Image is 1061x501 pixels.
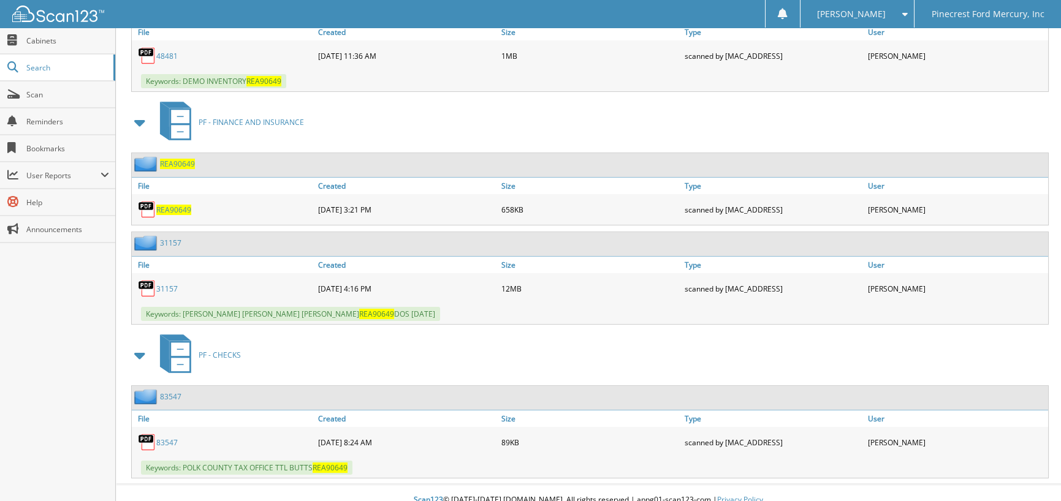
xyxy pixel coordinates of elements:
[498,197,682,222] div: 658KB
[12,6,104,22] img: scan123-logo-white.svg
[26,36,109,46] span: Cabinets
[134,156,160,171] img: folder2.png
[817,10,886,18] span: [PERSON_NAME]
[246,76,281,86] span: REA90649
[26,116,109,127] span: Reminders
[141,461,352,475] span: Keywords: POLK COUNTY TAX OFFICE TTL BUTTS
[1000,442,1061,501] iframe: Chat Widget
[199,350,241,360] span: PF - CHECKS
[156,205,191,215] a: REA90649
[865,276,1048,301] div: [PERSON_NAME]
[199,117,304,127] span: PF - FINANCE AND INSURANCE
[138,47,156,65] img: PDF.png
[682,410,865,427] a: Type
[682,43,865,68] div: scanned by [MAC_ADDRESS]
[138,200,156,219] img: PDF.png
[682,197,865,222] div: scanned by [MAC_ADDRESS]
[359,309,394,319] span: REA90649
[315,178,498,194] a: Created
[160,391,181,402] a: 83547
[153,98,304,146] a: PF - FINANCE AND INSURANCE
[134,235,160,250] img: folder2.png
[156,284,178,294] a: 31157
[865,24,1048,40] a: User
[132,24,315,40] a: File
[138,279,156,298] img: PDF.png
[315,430,498,454] div: [DATE] 8:24 AM
[138,433,156,451] img: PDF.png
[315,197,498,222] div: [DATE] 3:21 PM
[132,257,315,273] a: File
[498,276,682,301] div: 12MB
[134,389,160,404] img: folder2.png
[313,462,348,473] span: REA90649
[682,257,865,273] a: Type
[498,178,682,194] a: Size
[682,276,865,301] div: scanned by [MAC_ADDRESS]
[132,178,315,194] a: File
[865,197,1048,222] div: [PERSON_NAME]
[865,410,1048,427] a: User
[315,410,498,427] a: Created
[26,62,107,73] span: Search
[865,257,1048,273] a: User
[141,307,440,321] span: Keywords: [PERSON_NAME] [PERSON_NAME] [PERSON_NAME] DOS [DATE]
[315,276,498,301] div: [DATE] 4:16 PM
[865,43,1048,68] div: [PERSON_NAME]
[160,159,195,169] a: REA90649
[156,51,178,61] a: 48481
[315,43,498,68] div: [DATE] 11:36 AM
[26,89,109,100] span: Scan
[315,24,498,40] a: Created
[865,178,1048,194] a: User
[141,74,286,88] span: Keywords: DEMO INVENTORY
[682,178,865,194] a: Type
[498,43,682,68] div: 1MB
[498,410,682,427] a: Size
[682,24,865,40] a: Type
[932,10,1044,18] span: Pinecrest Ford Mercury, Inc
[156,437,178,448] a: 83547
[153,331,241,379] a: PF - CHECKS
[26,197,109,208] span: Help
[26,224,109,235] span: Announcements
[498,430,682,454] div: 89KB
[26,143,109,154] span: Bookmarks
[26,170,101,181] span: User Reports
[865,430,1048,454] div: [PERSON_NAME]
[498,24,682,40] a: Size
[498,257,682,273] a: Size
[160,238,181,248] a: 31157
[682,430,865,454] div: scanned by [MAC_ADDRESS]
[132,410,315,427] a: File
[315,257,498,273] a: Created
